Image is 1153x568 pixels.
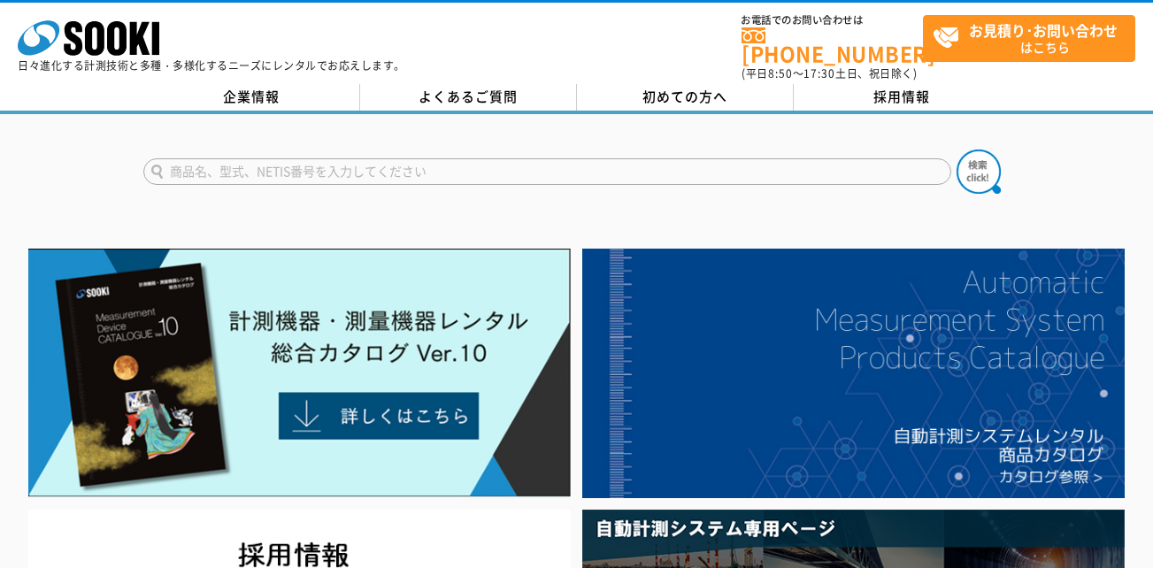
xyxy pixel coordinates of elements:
span: 8:50 [768,65,793,81]
span: 初めての方へ [642,87,727,106]
a: お見積り･お問い合わせはこちら [923,15,1135,62]
a: よくあるご質問 [360,84,577,111]
span: 17:30 [803,65,835,81]
span: はこちら [933,16,1134,60]
strong: お見積り･お問い合わせ [969,19,1118,41]
a: 企業情報 [143,84,360,111]
p: 日々進化する計測技術と多種・多様化するニーズにレンタルでお応えします。 [18,60,405,71]
span: (平日 ～ 土日、祝日除く) [742,65,917,81]
input: 商品名、型式、NETIS番号を入力してください [143,158,951,185]
img: 自動計測システムカタログ [582,249,1125,499]
img: Catalog Ver10 [28,249,571,497]
a: 初めての方へ [577,84,794,111]
span: お電話でのお問い合わせは [742,15,923,26]
a: [PHONE_NUMBER] [742,27,923,64]
img: btn_search.png [957,150,1001,194]
a: 採用情報 [794,84,1011,111]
